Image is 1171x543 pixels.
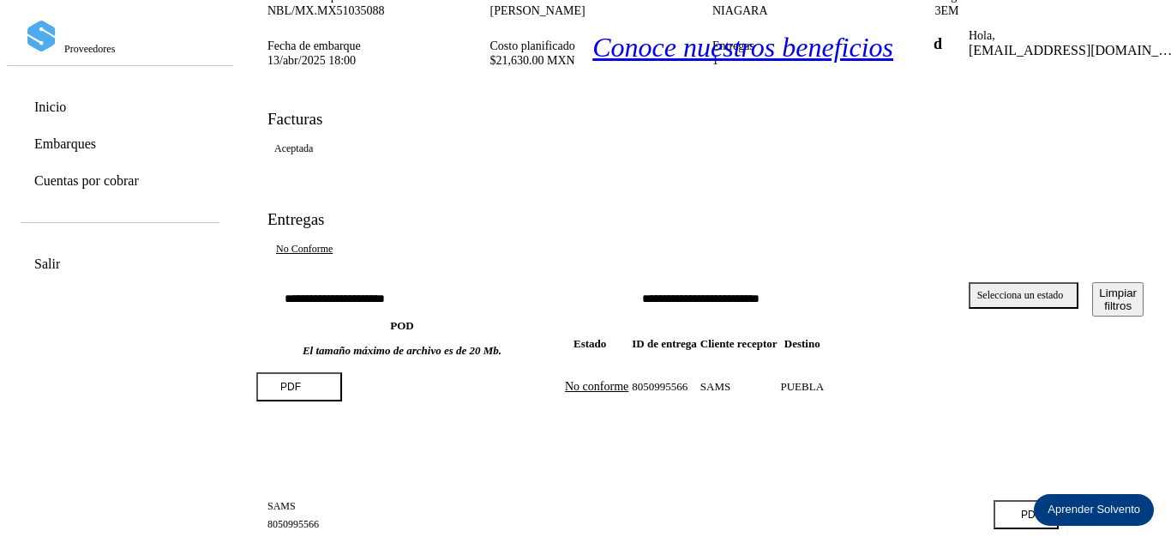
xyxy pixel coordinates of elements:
a: Cuentas por cobrar [34,172,139,189]
div: Inicio [19,90,219,124]
button: Limpiar filtros [1092,282,1144,317]
div: Reemplazar POD [342,372,372,401]
button: Selecciona un estado [969,282,1079,309]
p: Aceptada [274,142,313,155]
button: PDF [256,372,342,401]
a: Salir [34,256,60,272]
td: PUEBLA [780,371,826,402]
a: Inicio [34,99,66,115]
p: PDF [280,381,301,393]
p: No conforme [276,243,333,255]
span: SAMS [267,500,319,512]
a: Conoce nuestros beneficios [592,32,893,63]
span: Cliente receptor [700,337,778,350]
span: POD [256,319,548,358]
p: [PERSON_NAME] [490,4,686,19]
a: Embarques [34,136,96,152]
span: No conforme [565,380,628,394]
h4: Entregas [267,210,339,229]
p: Proveedores [64,43,213,56]
div: Salir [19,247,219,281]
div: FacturasAceptada [254,110,1157,183]
p: NBL/MX.MX51035088 [267,4,463,19]
p: El tamaño máximo de archivo es de 20 Mb. [256,344,548,358]
p: PDF [1021,509,1042,521]
h4: Facturas [267,110,322,129]
div: 8050995566 [632,380,697,394]
div: Cuentas por cobrar [19,164,219,197]
div: EntregasNo conforme [254,210,1157,282]
button: PDF [994,500,1059,529]
div: Embarques [19,127,219,160]
span: Estado [573,337,606,350]
div: Aprender Solvento [1034,494,1154,526]
span: 8050995566 [267,518,319,530]
td: SAMS [700,371,778,402]
span: Limpiar filtros [1099,287,1137,312]
span: ID de entrega [632,337,697,350]
p: Aprender Solvento [1048,501,1140,519]
span: Destino [784,337,820,350]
